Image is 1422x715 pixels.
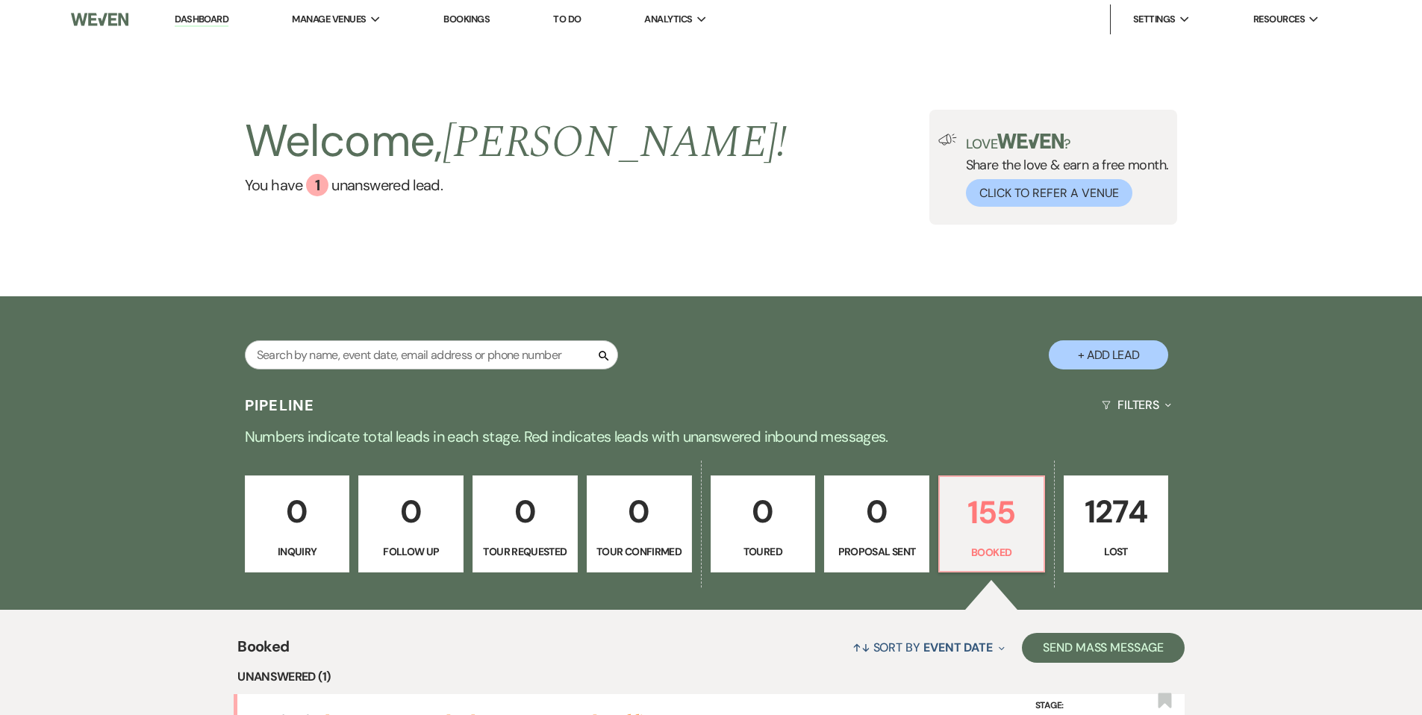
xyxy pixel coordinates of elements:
[71,4,128,35] img: Weven Logo
[587,475,692,572] a: 0Tour Confirmed
[711,475,816,572] a: 0Toured
[1073,487,1159,537] p: 1274
[443,13,490,25] a: Bookings
[1022,633,1185,663] button: Send Mass Message
[596,543,682,560] p: Tour Confirmed
[1073,543,1159,560] p: Lost
[292,12,366,27] span: Manage Venues
[368,487,454,537] p: 0
[1096,385,1177,425] button: Filters
[245,475,350,572] a: 0Inquiry
[245,174,788,196] a: You have 1 unanswered lead.
[846,628,1011,667] button: Sort By Event Date
[245,395,315,416] h3: Pipeline
[1049,340,1168,369] button: + Add Lead
[938,475,1045,572] a: 155Booked
[834,487,920,537] p: 0
[938,134,957,146] img: loud-speaker-illustration.svg
[923,640,993,655] span: Event Date
[1035,698,1147,714] label: Stage:
[473,475,578,572] a: 0Tour Requested
[834,543,920,560] p: Proposal Sent
[174,425,1249,449] p: Numbers indicate total leads in each stage. Red indicates leads with unanswered inbound messages.
[443,108,788,177] span: [PERSON_NAME] !
[358,475,464,572] a: 0Follow Up
[720,543,806,560] p: Toured
[175,13,228,27] a: Dashboard
[852,640,870,655] span: ↑↓
[237,667,1185,687] li: Unanswered (1)
[997,134,1064,149] img: weven-logo-green.svg
[966,179,1132,207] button: Click to Refer a Venue
[482,487,568,537] p: 0
[966,134,1169,151] p: Love ?
[245,110,788,174] h2: Welcome,
[255,487,340,537] p: 0
[644,12,692,27] span: Analytics
[1253,12,1305,27] span: Resources
[245,340,618,369] input: Search by name, event date, email address or phone number
[720,487,806,537] p: 0
[306,174,328,196] div: 1
[949,487,1035,537] p: 155
[255,543,340,560] p: Inquiry
[553,13,581,25] a: To Do
[957,134,1169,207] div: Share the love & earn a free month.
[949,544,1035,561] p: Booked
[1064,475,1169,572] a: 1274Lost
[824,475,929,572] a: 0Proposal Sent
[482,543,568,560] p: Tour Requested
[1133,12,1176,27] span: Settings
[368,543,454,560] p: Follow Up
[237,635,289,667] span: Booked
[596,487,682,537] p: 0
